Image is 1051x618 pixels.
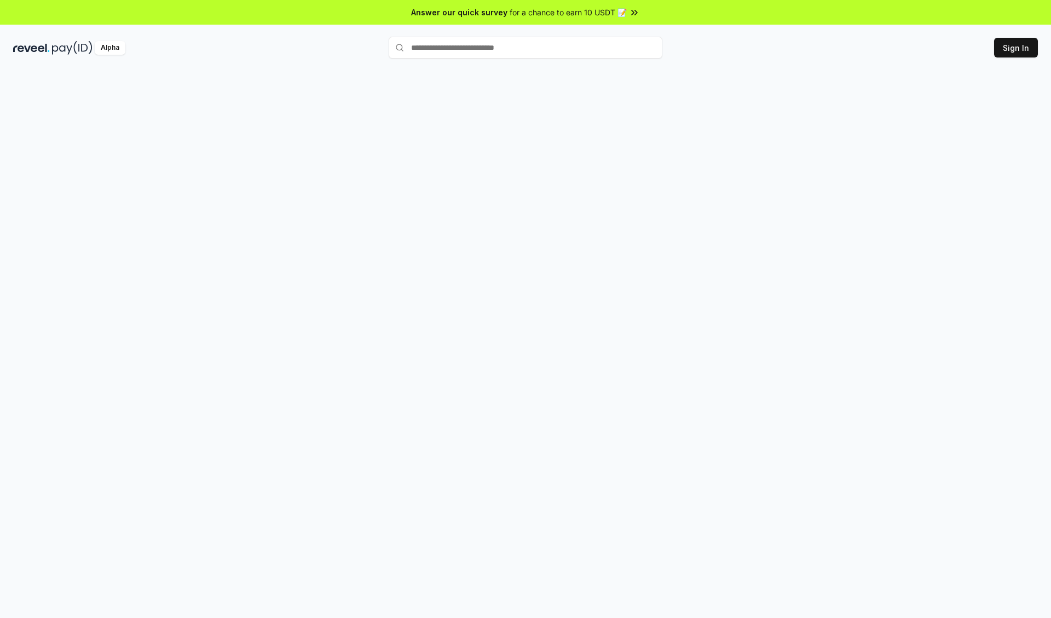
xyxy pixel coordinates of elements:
img: pay_id [52,41,93,55]
span: for a chance to earn 10 USDT 📝 [510,7,627,18]
div: Alpha [95,41,125,55]
img: reveel_dark [13,41,50,55]
span: Answer our quick survey [411,7,507,18]
button: Sign In [994,38,1038,57]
